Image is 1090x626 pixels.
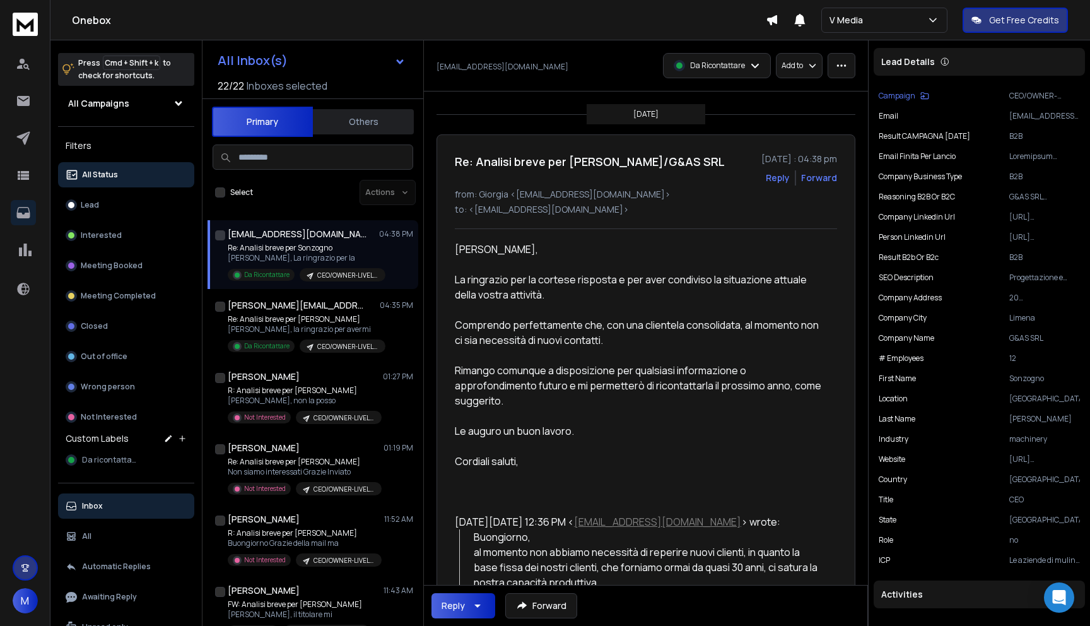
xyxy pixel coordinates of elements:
p: machinery [1009,434,1080,444]
p: Not Interested [244,555,286,565]
button: Awaiting Reply [58,584,194,610]
p: [PERSON_NAME] [1009,414,1080,424]
p: Company Business Type [879,172,962,182]
button: Primary [212,107,313,137]
a: [EMAIL_ADDRESS][DOMAIN_NAME] [574,515,741,529]
div: [DATE][DATE] 12:36 PM < > wrote: [455,514,823,529]
h3: Filters [58,137,194,155]
p: 04:38 PM [379,229,413,239]
h1: All Inbox(s) [218,54,288,67]
p: Re: Analisi breve per Sonzogno [228,243,379,253]
p: CEO/OWNER-LIVELLO 3 - CONSAPEVOLE DEL PROBLEMA-PERSONALIZZAZIONI TARGET A-TEST 1 [317,271,378,280]
p: to: <[EMAIL_ADDRESS][DOMAIN_NAME]> [455,203,837,216]
p: from: Giorgia <[EMAIL_ADDRESS][DOMAIN_NAME]> [455,188,837,201]
h1: [PERSON_NAME] [228,442,300,454]
button: Meeting Completed [58,283,194,309]
p: Email [879,111,898,121]
p: [URL][DOMAIN_NAME] [1009,454,1080,464]
p: Last Name [879,414,915,424]
p: Buongiorno Grazie della mail ma [228,538,379,548]
button: Not Interested [58,405,194,430]
p: Campaign [879,91,915,101]
button: Closed [58,314,194,339]
p: 12 [1009,353,1080,363]
p: 01:27 PM [383,372,413,382]
p: Awaiting Reply [82,592,137,602]
p: Reasoning B2B or B2C [879,192,955,202]
div: al momento non abbiamo necessità di reperire nuovi clienti, in quanto la base fissa dei nostri cl... [474,545,824,590]
p: [PERSON_NAME], il titolare mi [228,610,370,620]
p: 11:52 AM [384,514,413,524]
p: B2B [1009,172,1080,182]
button: All [58,524,194,549]
label: Select [230,187,253,198]
div: Comprendo perfettamente che, con una clientela consolidata, al momento non ci sia necessità di nu... [455,317,823,348]
button: M [13,588,38,613]
p: Country [879,475,907,485]
p: Meeting Completed [81,291,156,301]
h1: [PERSON_NAME][EMAIL_ADDRESS][DOMAIN_NAME] [228,299,366,312]
h3: Inboxes selected [247,78,327,93]
div: Activities [874,581,1085,608]
button: All Inbox(s) [208,48,416,73]
p: 11:43 AM [384,586,413,596]
p: Da Ricontattare [690,61,745,71]
button: Reply [431,593,495,618]
p: SEO Description [879,273,934,283]
button: Da ricontattare [58,447,194,473]
p: [EMAIL_ADDRESS][DOMAIN_NAME] [1009,111,1080,121]
button: Interested [58,223,194,248]
p: Press to check for shortcuts. [78,57,171,82]
h1: Onebox [72,13,766,28]
button: Get Free Credits [963,8,1068,33]
h1: [PERSON_NAME] [228,513,300,526]
p: Meeting Booked [81,261,143,271]
p: R: Analisi breve per [PERSON_NAME] [228,528,379,538]
p: email finita per lancio [879,151,956,162]
p: B2B [1009,131,1080,141]
p: 04:35 PM [380,300,413,310]
button: Wrong person [58,374,194,399]
p: All [82,531,91,541]
p: Out of office [81,351,127,362]
p: CEO/OWNER-LIVELLO 3 - CONSAPEVOLE DEL PROBLEMA-PERSONALIZZAZIONI TARGET A-TEST 1 [317,342,378,351]
p: Not Interested [81,412,137,422]
p: Get Free Credits [989,14,1059,27]
p: industry [879,434,908,444]
h1: [PERSON_NAME] [228,370,300,383]
p: Automatic Replies [82,562,151,572]
p: Sonzogno [1009,374,1080,384]
p: 20 [GEOGRAPHIC_DATA] [1009,293,1080,303]
p: Inbox [82,501,103,511]
p: Interested [81,230,122,240]
p: role [879,535,893,545]
p: Wrong person [81,382,135,392]
p: 01:19 PM [384,443,413,453]
p: Company Name [879,333,934,343]
p: Le aziende di mulini industriali e fabbriche di pasta sono i principali clienti ideali di G&AS SR... [1009,555,1080,565]
button: Reply [766,172,790,184]
p: Not Interested [244,413,286,422]
p: Progettazione e costruzione macchine al servizio di molini e pastifici. Vasta gamma di macchinari... [1009,273,1080,283]
button: Meeting Booked [58,253,194,278]
p: [DATE] [633,109,659,119]
button: All Status [58,162,194,187]
span: 22 / 22 [218,78,244,93]
p: Da Ricontattare [244,270,290,280]
p: [PERSON_NAME], non la posso [228,396,379,406]
div: Le auguro un buon lavoro. [455,423,823,439]
h1: [EMAIL_ADDRESS][DOMAIN_NAME] [228,228,366,240]
p: [DATE] : 04:38 pm [761,153,837,165]
p: Non siamo interessati Grazie Inviato [228,467,379,477]
p: [EMAIL_ADDRESS][DOMAIN_NAME] [437,62,568,72]
img: logo [13,13,38,36]
p: Result CAMPAGNA [DATE] [879,131,970,141]
div: Forward [801,172,837,184]
p: G&AS SRL [1009,333,1080,343]
p: Company Linkedin Url [879,212,955,222]
button: Out of office [58,344,194,369]
p: [GEOGRAPHIC_DATA] [1009,515,1080,525]
span: Cmd + Shift + k [103,56,160,70]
